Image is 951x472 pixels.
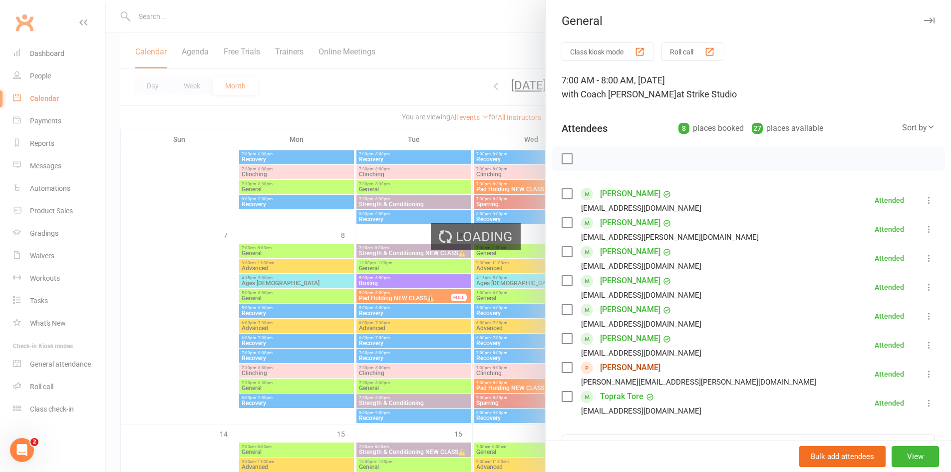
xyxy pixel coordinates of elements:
span: at Strike Studio [676,89,737,99]
button: Class kiosk mode [562,42,653,61]
div: [EMAIL_ADDRESS][DOMAIN_NAME] [581,260,701,273]
div: [EMAIL_ADDRESS][DOMAIN_NAME] [581,289,701,302]
a: [PERSON_NAME] [600,215,660,231]
div: [EMAIL_ADDRESS][DOMAIN_NAME] [581,318,701,331]
a: [PERSON_NAME] [600,302,660,318]
div: [EMAIL_ADDRESS][DOMAIN_NAME] [581,405,701,418]
div: 8 [678,123,689,134]
a: [PERSON_NAME] [600,244,660,260]
div: 27 [752,123,763,134]
button: Roll call [661,42,723,61]
div: 7:00 AM - 8:00 AM, [DATE] [562,73,935,101]
span: 2 [30,438,38,446]
button: Bulk add attendees [799,446,886,467]
a: [PERSON_NAME] [600,360,660,376]
input: Search to add attendees [562,435,935,456]
div: General [546,14,951,28]
div: Sort by [902,121,935,134]
a: [PERSON_NAME] [600,186,660,202]
iframe: Intercom live chat [10,438,34,462]
a: [PERSON_NAME] [600,331,660,347]
button: View [892,446,939,467]
div: Attended [875,342,904,349]
div: Attended [875,255,904,262]
div: Attended [875,226,904,233]
div: [EMAIL_ADDRESS][PERSON_NAME][DOMAIN_NAME] [581,231,759,244]
div: places booked [678,121,744,135]
div: Attended [875,400,904,407]
a: Toprak Tore [600,389,643,405]
div: Attended [875,197,904,204]
div: [EMAIL_ADDRESS][DOMAIN_NAME] [581,202,701,215]
div: places available [752,121,823,135]
div: [EMAIL_ADDRESS][DOMAIN_NAME] [581,347,701,360]
div: Attended [875,371,904,378]
a: [PERSON_NAME] [600,273,660,289]
div: [PERSON_NAME][EMAIL_ADDRESS][PERSON_NAME][DOMAIN_NAME] [581,376,816,389]
div: Attended [875,313,904,320]
div: Attendees [562,121,608,135]
div: Attended [875,284,904,291]
span: with Coach [PERSON_NAME] [562,89,676,99]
